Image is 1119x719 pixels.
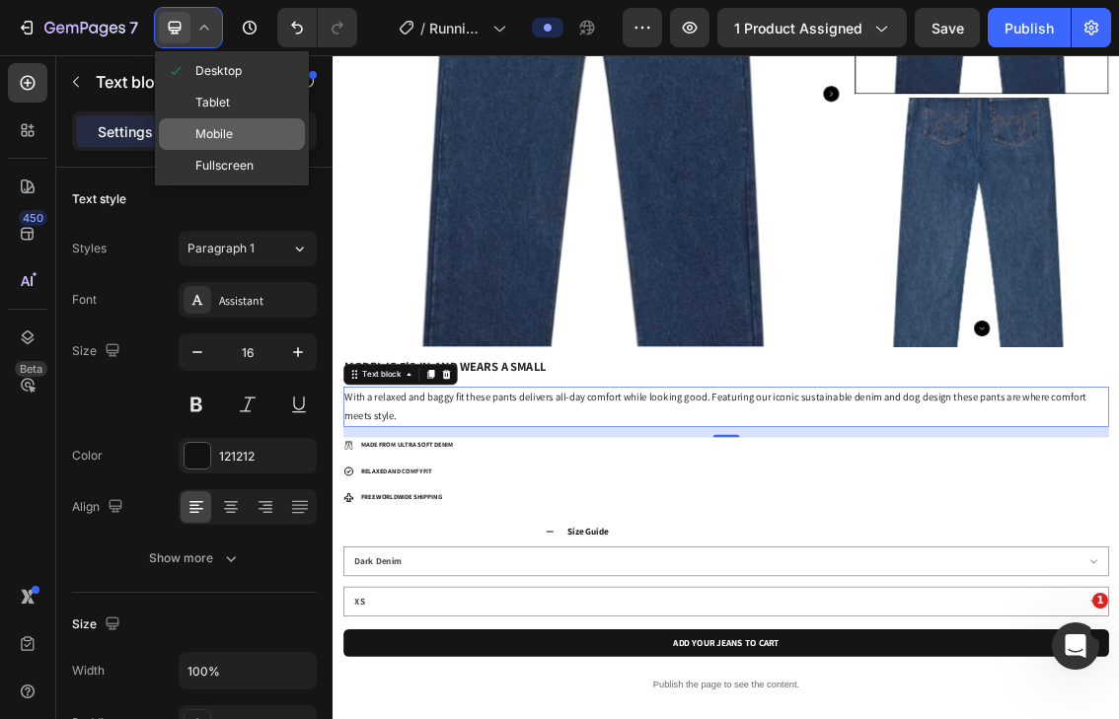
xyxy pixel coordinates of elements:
button: Carousel Next Arrow [966,399,990,423]
div: Publish [1005,18,1054,38]
button: Publish [988,8,1071,47]
p: FREE WORLDWIDE SHIPPING [42,657,182,675]
div: Beta [15,361,47,377]
div: Show more [149,548,241,568]
div: Align [72,494,127,521]
div: Undo/Redo [277,8,357,47]
div: Size [72,338,124,365]
span: Paragraph 1 [187,240,255,257]
span: Save [932,20,964,36]
button: Show more [72,540,317,576]
iframe: Design area [333,55,1119,719]
p: RELAXED AND COMFY FIT [42,617,182,635]
div: 450 [19,210,47,226]
div: Text style [72,190,126,208]
input: Auto [180,653,316,688]
div: Text block [40,471,107,489]
div: 121212 [219,448,312,466]
button: Save [915,8,980,47]
p: Text block [96,70,263,94]
div: Assistant [219,292,312,310]
span: Tablet [195,93,230,112]
button: 7 [8,8,147,47]
div: Width [72,662,105,680]
button: Paragraph 1 [179,231,317,266]
p: Settings [98,121,153,142]
p: MADE FROM ULTRA SOFT DENIM [42,578,182,596]
button: 1 product assigned [717,8,907,47]
span: Desktop [195,61,242,81]
span: Mobile [195,124,233,144]
p: 7 [129,16,138,39]
span: 1 [1092,593,1108,609]
div: Font [72,291,97,309]
span: Running Dog Jeans [429,18,485,38]
div: Size [72,611,124,638]
iframe: Intercom live chat [1052,622,1099,670]
span: Fullscreen [195,156,254,176]
div: Styles [72,240,107,257]
div: Color [72,447,103,465]
span: / [420,18,425,38]
span: 1 product assigned [734,18,862,38]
